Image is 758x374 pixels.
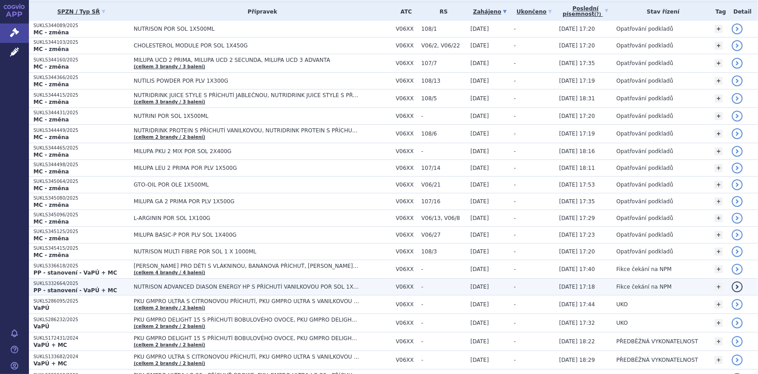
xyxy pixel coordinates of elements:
p: SUKLS344089/2025 [33,23,129,29]
a: (celkem 2 brandy / 2 balení) [134,361,205,366]
span: [DATE] 17:53 [559,182,595,188]
span: NUTRINI POR SOL 1X500ML [134,113,360,119]
strong: MC - změna [33,152,69,158]
a: + [715,77,723,85]
a: + [715,94,723,103]
span: [DATE] [471,198,489,205]
a: + [715,300,723,309]
span: [DATE] 18:31 [559,95,595,102]
span: [DATE] [471,232,489,238]
span: - [514,215,516,221]
span: Fikce čekání na NPM [617,284,672,290]
span: Opatřování podkladů [617,113,673,119]
span: Opatřování podkladů [617,42,673,49]
a: + [715,42,723,50]
a: + [715,248,723,256]
strong: VaPÚ [33,323,49,330]
span: [DATE] [471,301,489,308]
span: PŘEDBĚŽNÁ VYKONATELNOST [617,338,698,345]
span: Opatřování podkladů [617,148,673,154]
span: V06XX [395,42,417,49]
span: V06XX [395,357,417,363]
a: detail [732,355,743,365]
span: UKO [617,320,628,326]
a: detail [732,264,743,275]
span: V06/21 [421,182,466,188]
a: + [715,265,723,273]
span: V06XX [395,113,417,119]
span: [DATE] [471,165,489,171]
abbr: (?) [594,12,601,17]
span: NUTRISON MULTI FIBRE POR SOL 1 X 1000ML [134,248,360,255]
a: SPZN / Typ SŘ [33,5,129,18]
p: SUKLS344449/2025 [33,127,129,134]
a: (celkem 3 brandy / 3 balení) [134,64,205,69]
span: - [514,78,516,84]
strong: VaPÚ [33,305,49,311]
p: SUKLS286232/2025 [33,317,129,323]
p: SUKLS344415/2025 [33,92,129,98]
span: Opatřování podkladů [617,198,673,205]
span: - [514,42,516,49]
span: V06XX [395,26,417,32]
a: (celkem 4 brandy / 4 balení) [134,270,205,275]
strong: MC - změna [33,64,69,70]
p: SUKLS344366/2025 [33,75,129,81]
span: NUTRIDRINK JUICE STYLE S PŘÍCHUTÍ JABLEČNOU, NUTRIDRINK JUICE STYLE S PŘÍCHUTÍ JAHODOVOU, NUTRIDR... [134,92,360,98]
span: [DATE] [471,26,489,32]
strong: MC - změna [33,252,69,258]
a: detail [732,179,743,190]
span: Fikce čekání na NPM [617,266,672,272]
a: detail [732,93,743,104]
span: Opatřování podkladů [617,95,673,102]
a: + [715,214,723,222]
span: V06XX [395,266,417,272]
span: V06XX [395,215,417,221]
p: SUKLS133682/2024 [33,354,129,360]
span: V06XX [395,95,417,102]
span: [DATE] [471,113,489,119]
span: - [421,266,466,272]
span: Opatřování podkladů [617,131,673,137]
a: (celkem 2 brandy / 2 balení) [134,324,205,329]
span: L-ARGININ POR SOL 1X100G [134,215,360,221]
p: SUKLS345096/2025 [33,212,129,218]
a: + [715,319,723,327]
span: - [514,284,516,290]
span: - [514,26,516,32]
strong: PP - stanovení - VaPÚ + MC [33,287,117,294]
span: [DATE] 17:35 [559,60,595,66]
span: [DATE] [471,338,489,345]
strong: PP - stanovení - VaPÚ + MC [33,270,117,276]
strong: VaPÚ + MC [33,342,67,348]
span: V06XX [395,182,417,188]
strong: VaPÚ + MC [33,360,67,367]
span: V06XX [395,301,417,308]
span: - [514,113,516,119]
span: - [514,198,516,205]
p: SUKLS172431/2024 [33,335,129,341]
span: [DATE] [471,78,489,84]
span: [DATE] [471,131,489,137]
a: detail [732,213,743,224]
span: V06/27 [421,232,466,238]
span: Opatřování podkladů [617,215,673,221]
p: SUKLS344431/2025 [33,110,129,116]
span: 108/1 [421,26,466,32]
a: + [715,25,723,33]
span: [DATE] 17:40 [559,266,595,272]
span: [DATE] [471,248,489,255]
span: PKU GMPRO DELIGHT 15 S PŘÍCHUTÍ BOBULOVÉHO OVOCE, PKU GMPRO DELIGHT 15 S PŘÍCHUTÍ TROPICKÉHO OVOCE [134,335,360,341]
strong: MC - změna [33,46,69,52]
strong: MC - změna [33,185,69,192]
span: [DATE] 17:20 [559,26,595,32]
span: - [514,338,516,345]
span: V06XX [395,60,417,66]
a: detail [732,58,743,69]
span: PŘEDBĚŽNÁ VYKONATELNOST [617,357,698,363]
span: - [514,320,516,326]
span: - [514,357,516,363]
span: V06XX [395,248,417,255]
a: + [715,164,723,172]
strong: MC - změna [33,219,69,225]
